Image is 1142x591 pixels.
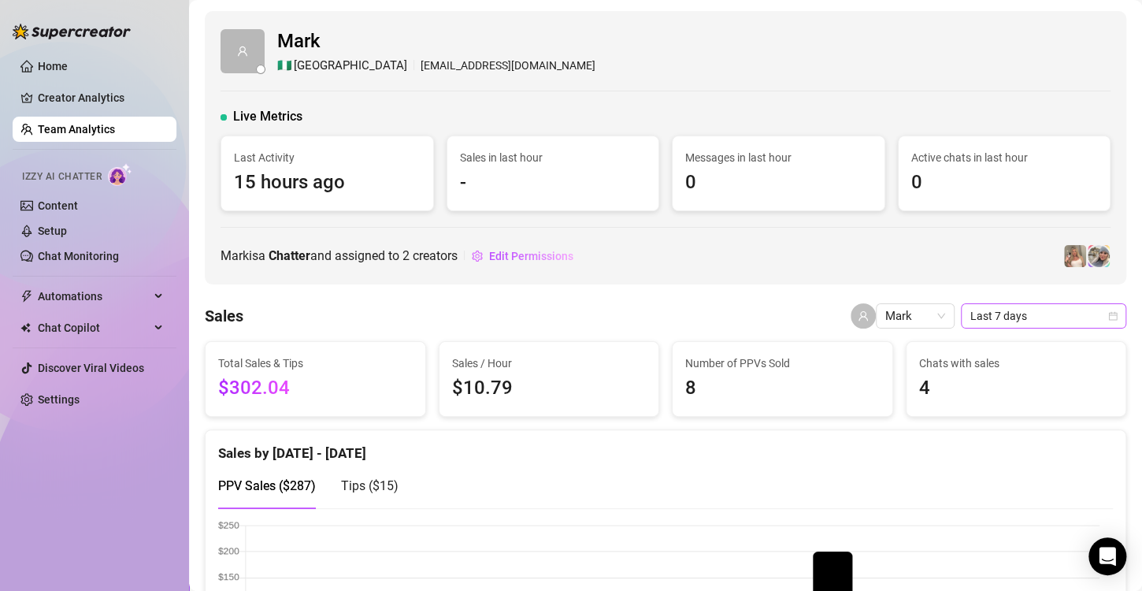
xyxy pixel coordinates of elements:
span: Number of PPVs Sold [685,355,880,372]
button: Edit Permissions [471,243,574,269]
span: $10.79 [452,374,647,403]
a: Discover Viral Videos [38,362,144,374]
span: Chat Copilot [38,315,150,340]
span: Active chats in last hour [911,149,1098,166]
div: [EMAIL_ADDRESS][DOMAIN_NAME] [277,57,595,76]
span: Chats with sales [919,355,1114,372]
img: logo-BBDzfeDw.svg [13,24,131,39]
span: 15 hours ago [234,168,421,198]
span: calendar [1108,311,1118,321]
span: Sales / Hour [452,355,647,372]
div: Sales by [DATE] - [DATE] [218,430,1113,464]
span: Edit Permissions [489,250,573,262]
span: 0 [685,168,872,198]
a: Setup [38,225,67,237]
b: Chatter [269,248,310,263]
a: Content [38,199,78,212]
span: Izzy AI Chatter [22,169,102,184]
span: user [237,46,248,57]
span: Tips ( $15 ) [341,478,399,493]
span: Automations [38,284,150,309]
span: Mark is a and assigned to creators [221,246,458,266]
a: Team Analytics [38,123,115,136]
span: Sales in last hour [460,149,647,166]
span: Total Sales & Tips [218,355,413,372]
h4: Sales [205,305,243,327]
img: Chat Copilot [20,322,31,333]
a: Creator Analytics [38,85,164,110]
img: Leahsplayhaus [1088,245,1110,267]
a: Settings [38,393,80,406]
span: Mark [277,27,595,57]
a: Home [38,60,68,72]
span: - [460,168,647,198]
span: thunderbolt [20,290,33,303]
span: 0 [911,168,1098,198]
span: user [858,310,869,322]
span: Last 7 days [970,304,1117,328]
img: AI Chatter [108,163,132,186]
span: 8 [685,374,880,403]
span: 🇳🇬 [277,57,292,76]
span: 4 [919,374,1114,403]
span: $302.04 [218,374,413,403]
span: Live Metrics [233,107,302,126]
img: LeahsPlayHaus [1064,245,1086,267]
span: setting [472,251,483,262]
span: [GEOGRAPHIC_DATA] [294,57,407,76]
span: PPV Sales ( $287 ) [218,478,316,493]
div: Open Intercom Messenger [1088,537,1126,575]
span: Last Activity [234,149,421,166]
a: Chat Monitoring [38,250,119,262]
span: Messages in last hour [685,149,872,166]
span: 2 [402,248,410,263]
span: Mark [885,304,945,328]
